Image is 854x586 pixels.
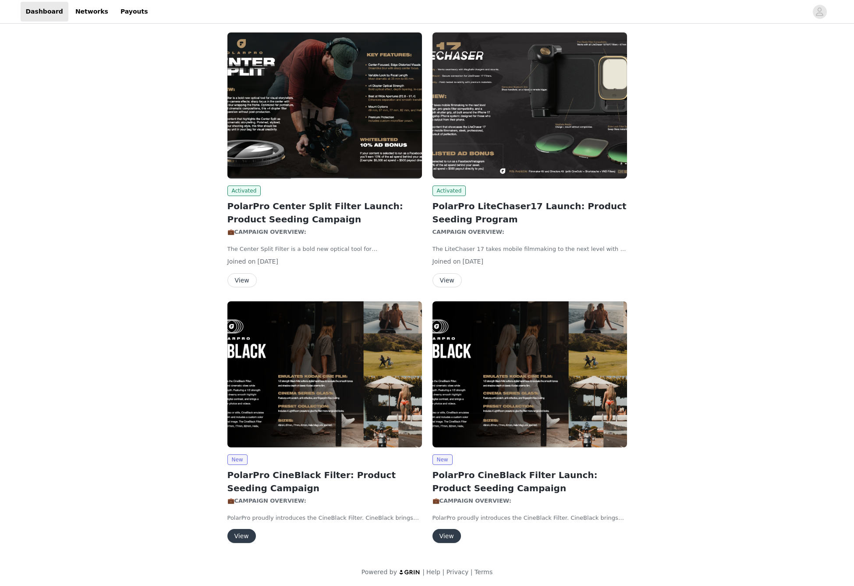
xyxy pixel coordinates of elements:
strong: CAMPAIGN OVERVIEW: [234,497,308,504]
span: | [442,568,444,575]
p: 💼 [227,497,422,505]
span: Joined on [227,258,256,265]
span: New [432,454,453,465]
img: PolarPro [432,32,627,179]
img: logo [399,569,421,575]
a: Payouts [115,2,153,21]
a: View [432,277,462,284]
span: | [422,568,425,575]
a: View [227,277,257,284]
button: View [227,273,257,287]
strong: CAMPAIGN OVERVIEW: [439,497,514,504]
h2: PolarPro CineBlack Filter: Product Seeding Campaign [227,468,422,495]
div: avatar [815,5,824,19]
p: The Center Split Filter is a bold new optical tool for visual storytellers. It creates striking i... [227,245,422,254]
span: New [227,454,248,465]
img: PolarPro [227,32,422,179]
strong: CAMPAIGN OVERVIEW: [234,229,308,235]
a: Privacy [446,568,469,575]
span: Powered by [361,568,397,575]
a: View [432,533,461,540]
button: View [432,273,462,287]
a: View [227,533,256,540]
a: Networks [70,2,113,21]
strong: CAMPAIGN OVERVIEW: [432,229,507,235]
span: [DATE] [258,258,278,265]
p: 💼 [227,228,422,236]
p: 💼 [432,497,627,505]
a: Terms [475,568,493,575]
span: Joined on [432,258,461,265]
h2: PolarPro CineBlack Filter Launch: Product Seeding Campaign [432,468,627,495]
span: [DATE] [463,258,483,265]
h2: PolarPro Center Split Filter Launch: Product Seeding Campaign [227,200,422,226]
p: The LiteChaser 17 takes mobile filmmaking to the next level with a refined design, pro-grade filt... [432,245,627,254]
a: Dashboard [21,2,68,21]
span: Activated [227,186,261,196]
h2: PolarPro LiteChaser17 Launch: Product Seeding Program [432,200,627,226]
span: | [471,568,473,575]
img: PolarPro [227,301,422,447]
img: PolarPro [432,301,627,447]
button: View [432,529,461,543]
button: View [227,529,256,543]
span: Activated [432,186,466,196]
p: PolarPro proudly introduces the CineBlack Filter. CineBlack brings smooth and cinematic vibes whi... [227,514,422,522]
a: Help [426,568,440,575]
p: PolarPro proudly introduces the CineBlack Filter. CineBlack brings smooth and cinematic vibes whi... [432,514,627,522]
